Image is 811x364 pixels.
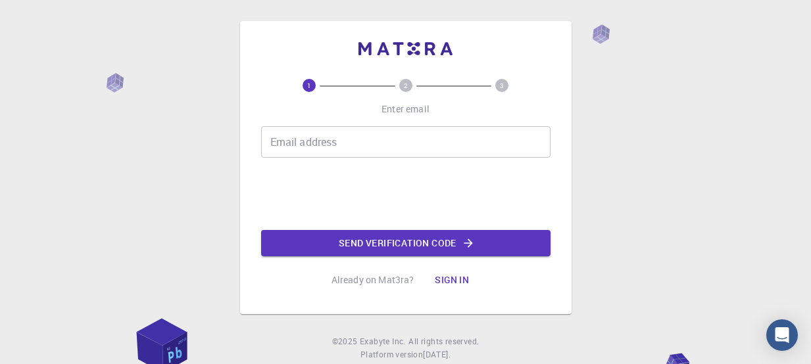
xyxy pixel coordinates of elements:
button: Send verification code [261,230,551,256]
span: Platform version [360,348,423,361]
p: Already on Mat3ra? [332,273,414,286]
text: 1 [307,81,311,90]
p: Enter email [381,102,430,116]
div: Open Intercom Messenger [766,319,798,351]
span: Exabyte Inc. [360,336,406,346]
span: All rights reserved. [408,335,479,348]
text: 3 [500,81,504,90]
a: [DATE]. [423,348,451,361]
text: 2 [404,81,408,90]
button: Sign in [424,267,479,293]
span: [DATE] . [423,349,451,359]
span: © 2025 [332,335,360,348]
iframe: reCAPTCHA [306,168,506,219]
a: Exabyte Inc. [360,335,406,348]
